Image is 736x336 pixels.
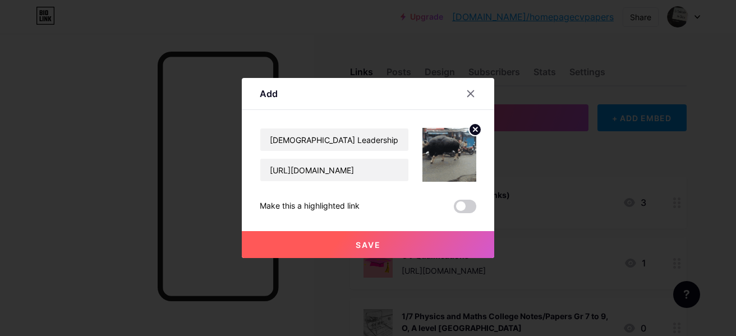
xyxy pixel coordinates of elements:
[260,87,278,100] div: Add
[260,128,408,151] input: Title
[242,231,494,258] button: Save
[356,240,381,250] span: Save
[260,159,408,181] input: URL
[422,128,476,182] img: link_thumbnail
[260,200,360,213] div: Make this a highlighted link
